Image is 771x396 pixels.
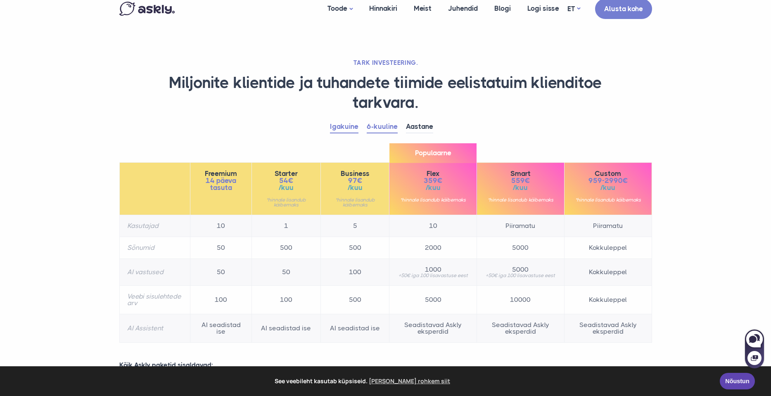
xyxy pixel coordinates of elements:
a: 6-kuuline [367,121,398,133]
span: Business [328,170,382,177]
td: 50 [252,259,321,286]
span: 97€ [328,177,382,184]
small: +50€ iga 100 lisavastuse eest [484,273,557,278]
span: 959-2990€ [572,177,644,184]
td: 2000 [389,237,477,259]
span: 1000 [397,266,469,273]
td: Piiramatu [477,215,565,237]
td: AI seadistad ise [252,314,321,343]
td: 500 [252,237,321,259]
span: Freemium [198,170,244,177]
td: 500 [320,286,389,314]
td: 10 [190,215,251,237]
th: AI vastused [119,259,190,286]
td: 5 [320,215,389,237]
img: Askly [119,2,175,16]
small: *hinnale lisandub käibemaks [572,197,644,202]
td: Seadistavad Askly eksperdid [389,314,477,343]
strong: Kõik Askly paketid sisaldavad: [119,361,213,369]
a: Aastane [406,121,433,133]
span: See veebileht kasutab küpsiseid. [12,375,714,387]
span: 5000 [484,266,557,273]
td: 50 [190,237,251,259]
span: Flex [397,170,469,177]
td: 100 [190,286,251,314]
td: 100 [252,286,321,314]
small: *hinnale lisandub käibemaks [397,197,469,202]
span: 359€ [397,177,469,184]
span: 14 päeva tasuta [198,177,244,191]
th: Kasutajad [119,215,190,237]
h1: Miljonite klientide ja tuhandete tiimide eelistatuim klienditoe tarkvara. [119,73,652,112]
small: +50€ iga 100 lisavastuse eest [397,273,469,278]
td: 10 [389,215,477,237]
span: /kuu [259,184,313,191]
td: 50 [190,259,251,286]
iframe: Askly chat [744,328,765,369]
a: Nõustun [720,373,755,389]
span: Smart [484,170,557,177]
a: ET [567,3,580,15]
td: Piiramatu [564,215,652,237]
span: Custom [572,170,644,177]
span: Kokkuleppel [572,269,644,275]
span: /kuu [397,184,469,191]
span: Starter [259,170,313,177]
h2: TARK INVESTEERING. [119,59,652,67]
span: 559€ [484,177,557,184]
td: 500 [320,237,389,259]
span: /kuu [328,184,382,191]
th: AI Assistent [119,314,190,343]
th: Veebi sisulehtede arv [119,286,190,314]
a: learn more about cookies [368,375,451,387]
a: Igakuine [330,121,358,133]
td: Kokkuleppel [564,286,652,314]
th: Sõnumid [119,237,190,259]
td: Seadistavad Askly eksperdid [564,314,652,343]
td: Seadistavad Askly eksperdid [477,314,565,343]
td: Kokkuleppel [564,237,652,259]
small: *hinnale lisandub käibemaks [259,197,313,207]
span: 54€ [259,177,313,184]
span: /kuu [572,184,644,191]
td: 5000 [477,237,565,259]
span: /kuu [484,184,557,191]
td: AI seadistad ise [320,314,389,343]
small: *hinnale lisandub käibemaks [328,197,382,207]
small: *hinnale lisandub käibemaks [484,197,557,202]
td: 1 [252,215,321,237]
td: AI seadistad ise [190,314,251,343]
td: 10000 [477,286,565,314]
span: Populaarne [389,143,477,163]
td: 5000 [389,286,477,314]
td: 100 [320,259,389,286]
